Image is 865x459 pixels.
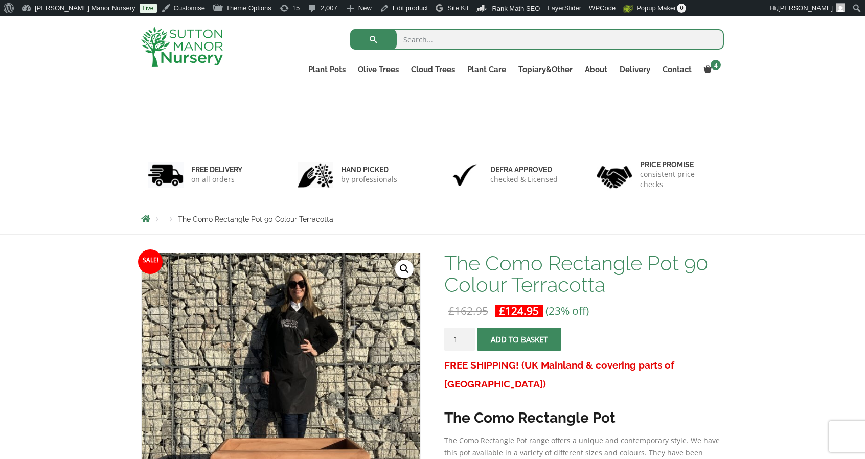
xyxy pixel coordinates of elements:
span: [PERSON_NAME] [778,4,833,12]
a: Live [140,4,157,13]
span: £ [499,304,505,318]
span: Rank Math SEO [492,5,540,12]
p: by professionals [341,174,397,185]
img: 3.jpg [447,162,483,188]
bdi: 162.95 [448,304,488,318]
span: (23% off) [545,304,589,318]
a: Delivery [613,62,656,77]
button: Add to basket [477,328,561,351]
h6: hand picked [341,165,397,174]
input: Search... [350,29,724,50]
p: on all orders [191,174,242,185]
span: The Como Rectangle Pot 90 Colour Terracotta [178,215,333,223]
a: Plant Pots [302,62,352,77]
h6: FREE DELIVERY [191,165,242,174]
img: 4.jpg [597,159,632,191]
span: Sale! [138,249,163,274]
img: 1.jpg [148,162,184,188]
a: About [579,62,613,77]
nav: Breadcrumbs [141,215,724,223]
span: 4 [711,60,721,70]
input: Product quantity [444,328,475,351]
span: 0 [677,4,686,13]
a: Cloud Trees [405,62,461,77]
h6: Defra approved [490,165,558,174]
strong: The Como Rectangle Pot [444,409,616,426]
a: Olive Trees [352,62,405,77]
h6: Price promise [640,160,718,169]
img: 2.jpg [298,162,333,188]
bdi: 124.95 [499,304,539,318]
p: consistent price checks [640,169,718,190]
a: Topiary&Other [512,62,579,77]
a: View full-screen image gallery [395,260,414,278]
h3: FREE SHIPPING! (UK Mainland & covering parts of [GEOGRAPHIC_DATA]) [444,356,724,394]
p: checked & Licensed [490,174,558,185]
a: Contact [656,62,698,77]
img: logo [141,27,223,67]
a: 4 [698,62,724,77]
a: Plant Care [461,62,512,77]
span: Site Kit [447,4,468,12]
span: £ [448,304,454,318]
h1: The Como Rectangle Pot 90 Colour Terracotta [444,253,724,295]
